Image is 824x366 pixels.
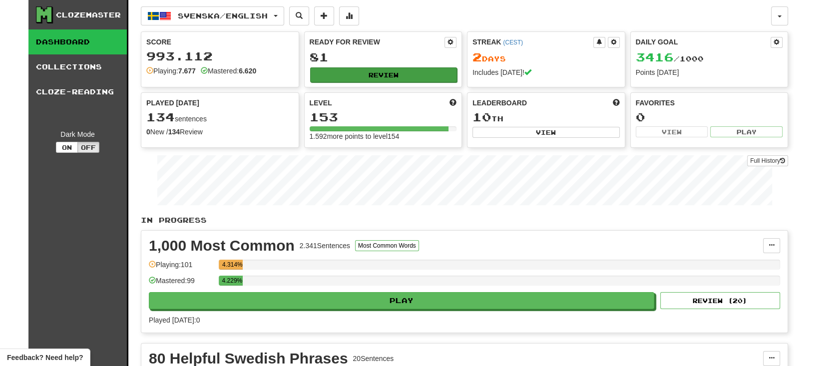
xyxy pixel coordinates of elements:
[636,54,704,63] span: / 1000
[146,127,294,137] div: New / Review
[310,37,445,47] div: Ready for Review
[310,51,457,63] div: 81
[300,241,350,251] div: 2.341 Sentences
[613,98,620,108] span: This week in points, UTC
[310,67,457,82] button: Review
[310,98,332,108] span: Level
[310,131,457,141] div: 1.592 more points to level 154
[201,66,256,76] div: Mastered:
[355,240,419,251] button: Most Common Words
[289,6,309,25] button: Search sentences
[146,111,294,124] div: sentences
[636,37,771,48] div: Daily Goal
[222,260,243,270] div: 4.314%
[636,50,674,64] span: 3416
[636,98,783,108] div: Favorites
[747,155,788,166] a: Full History
[149,292,654,309] button: Play
[56,10,121,20] div: Clozemaster
[310,111,457,123] div: 153
[141,6,284,25] button: Svenska/English
[472,98,527,108] span: Leaderboard
[149,260,214,276] div: Playing: 101
[636,126,708,137] button: View
[314,6,334,25] button: Add sentence to collection
[7,353,83,363] span: Open feedback widget
[710,126,783,137] button: Play
[149,316,200,324] span: Played [DATE]: 0
[472,67,620,77] div: Includes [DATE]!
[472,37,593,47] div: Streak
[472,110,491,124] span: 10
[472,51,620,64] div: Day s
[56,142,78,153] button: On
[503,39,523,46] a: (CEST)
[146,128,150,136] strong: 0
[472,111,620,124] div: th
[146,66,196,76] div: Playing:
[146,37,294,47] div: Score
[28,54,127,79] a: Collections
[472,127,620,138] button: View
[178,11,268,20] span: Svenska / English
[77,142,99,153] button: Off
[636,67,783,77] div: Points [DATE]
[28,79,127,104] a: Cloze-Reading
[149,238,295,253] div: 1,000 Most Common
[28,29,127,54] a: Dashboard
[222,276,242,286] div: 4.229%
[149,276,214,292] div: Mastered: 99
[149,351,348,366] div: 80 Helpful Swedish Phrases
[449,98,456,108] span: Score more points to level up
[339,6,359,25] button: More stats
[146,110,175,124] span: 134
[36,129,119,139] div: Dark Mode
[146,50,294,62] div: 993.112
[146,98,199,108] span: Played [DATE]
[178,67,196,75] strong: 7.677
[472,50,482,64] span: 2
[636,111,783,123] div: 0
[239,67,256,75] strong: 6.620
[353,354,394,364] div: 20 Sentences
[660,292,780,309] button: Review (20)
[141,215,788,225] p: In Progress
[168,128,180,136] strong: 134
